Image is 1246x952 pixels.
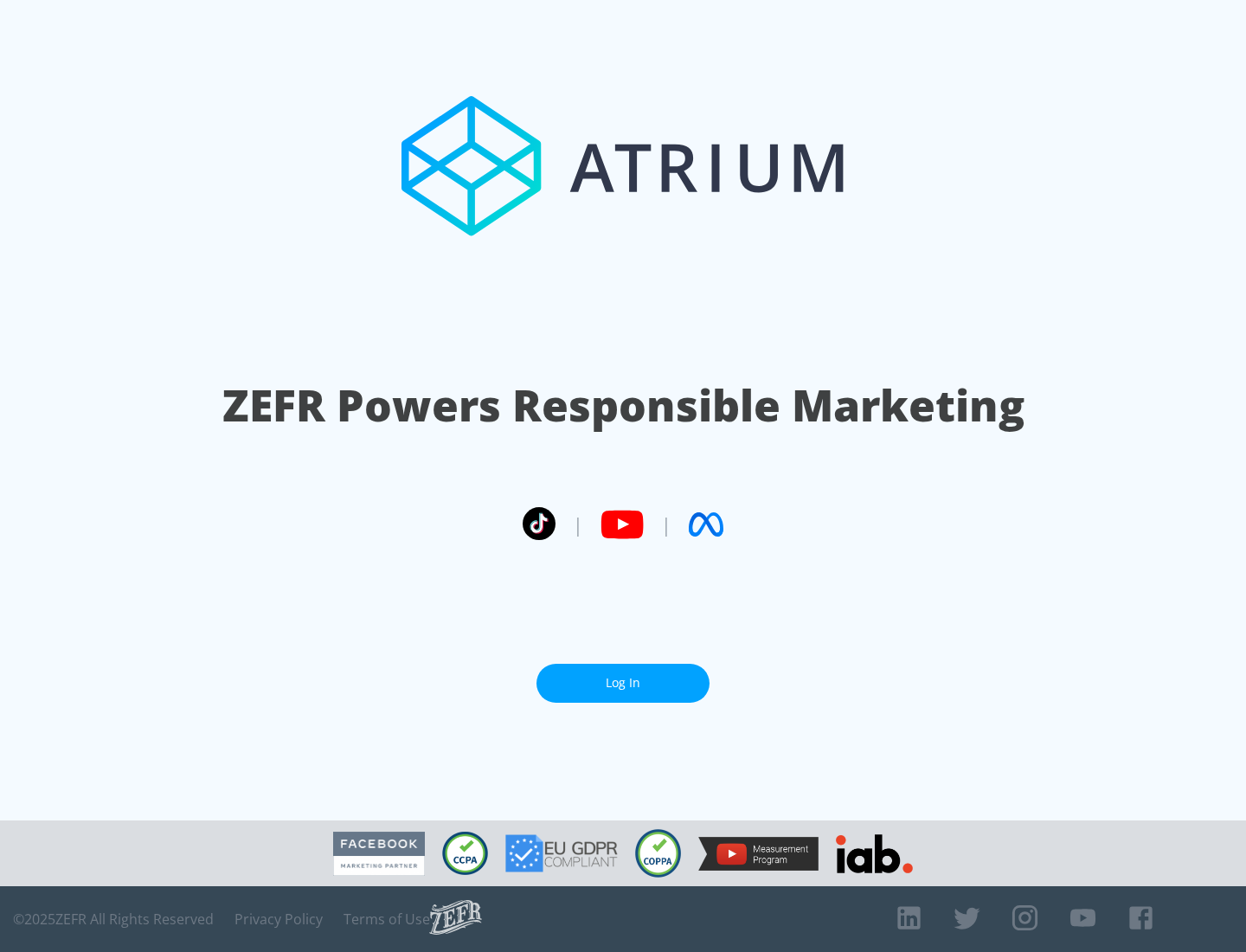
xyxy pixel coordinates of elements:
span: © 2025 ZEFR All Rights Reserved [13,910,214,928]
a: Log In [536,664,710,703]
img: CCPA Compliant [442,832,488,875]
a: Terms of Use [344,910,430,928]
a: Privacy Policy [234,910,323,928]
img: IAB [836,834,913,873]
img: GDPR Compliant [505,834,618,872]
h1: ZEFR Powers Responsible Marketing [222,376,1024,435]
img: COPPA Compliant [635,829,681,878]
span: | [661,511,671,537]
img: YouTube Measurement Program [698,837,819,871]
span: | [573,511,583,537]
img: Facebook Marketing Partner [333,832,425,876]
